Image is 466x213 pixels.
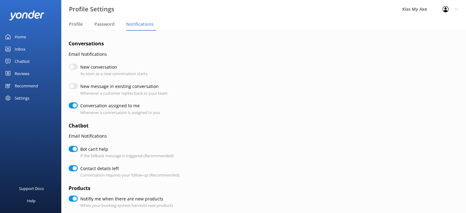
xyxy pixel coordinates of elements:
p: When your booking system harvests new products [80,202,173,209]
label: Notifiy me when there are new products [80,196,170,202]
div: Home [15,31,26,43]
h4: Products [69,184,375,192]
span: Profile [69,21,83,27]
p: As soon as a new conversation starts [80,70,147,77]
h4: Conversations [69,40,375,48]
div: Support Docs [19,182,44,195]
label: Bot can’t help [80,146,171,153]
label: Conversation assigned to me [80,102,157,109]
div: Chatbot [15,55,30,67]
img: yonder-white-logo.png [9,10,44,21]
p: Conversation requires your follow-up (Recommended) [80,172,180,178]
h4: Chatbot [69,122,375,130]
p: Email Notifications [69,51,375,58]
label: New message in existing conversation [80,83,165,90]
p: Whenever a conversation is assigned to you [80,109,160,116]
p: Email Notifications [69,133,375,139]
label: Contact details left [80,165,176,172]
div: Inbox [15,43,25,55]
div: Reviews [15,67,29,80]
p: If the fallback message is triggered (Recommended) [80,153,174,159]
div: Settings [15,92,29,104]
span: Notifications [126,21,153,27]
p: Whenever a customer replies back to your team [80,90,168,97]
div: Help [27,195,36,207]
span: Password [94,21,115,27]
h3: Profile Settings [69,4,114,14]
label: New conversation [80,64,144,70]
div: Recommend [15,80,38,92]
